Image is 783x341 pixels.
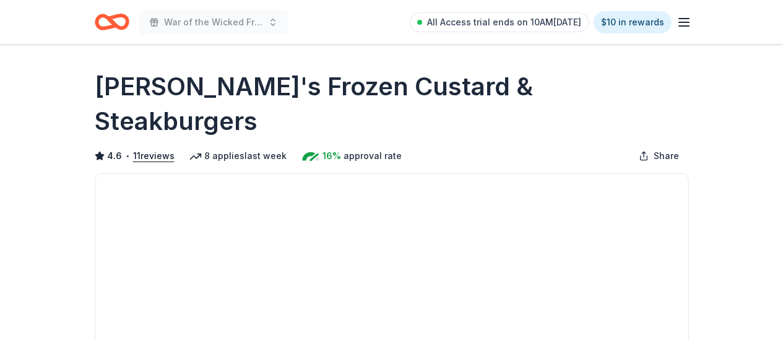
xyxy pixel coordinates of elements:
[95,7,129,37] a: Home
[139,10,288,35] button: War of the Wicked Friendly 10uC
[133,149,175,163] button: 11reviews
[95,69,689,139] h1: [PERSON_NAME]'s Frozen Custard & Steakburgers
[427,15,581,30] span: All Access trial ends on 10AM[DATE]
[189,149,287,163] div: 8 applies last week
[344,149,402,163] span: approval rate
[164,15,263,30] span: War of the Wicked Friendly 10uC
[107,149,122,163] span: 4.6
[322,149,341,163] span: 16%
[125,151,129,161] span: •
[594,11,672,33] a: $10 in rewards
[410,12,589,32] a: All Access trial ends on 10AM[DATE]
[654,149,679,163] span: Share
[629,144,689,168] button: Share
